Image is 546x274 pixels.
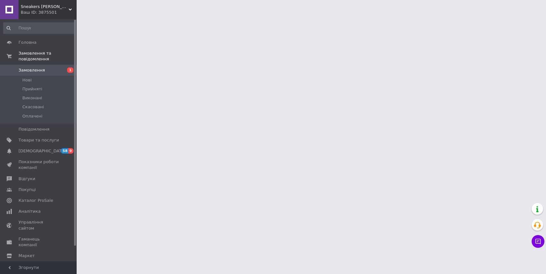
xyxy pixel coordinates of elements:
[21,10,77,15] div: Ваш ID: 3875501
[22,77,32,83] span: Нові
[19,148,66,154] span: [DEMOGRAPHIC_DATA]
[19,137,59,143] span: Товари та послуги
[3,22,75,34] input: Пошук
[532,235,544,248] button: Чат з покупцем
[19,198,53,203] span: Каталог ProSale
[21,4,69,10] span: Sneakers Kross
[67,67,73,73] span: 1
[22,86,42,92] span: Прийняті
[22,113,42,119] span: Оплачені
[19,50,77,62] span: Замовлення та повідомлення
[61,148,68,154] span: 58
[19,159,59,171] span: Показники роботи компанії
[19,236,59,248] span: Гаманець компанії
[19,40,36,45] span: Головна
[19,253,35,259] span: Маркет
[22,95,42,101] span: Виконані
[19,209,41,214] span: Аналітика
[19,67,45,73] span: Замовлення
[19,219,59,231] span: Управління сайтом
[19,126,49,132] span: Повідомлення
[68,148,73,154] span: 9
[19,187,36,193] span: Покупці
[22,104,44,110] span: Скасовані
[19,176,35,182] span: Відгуки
